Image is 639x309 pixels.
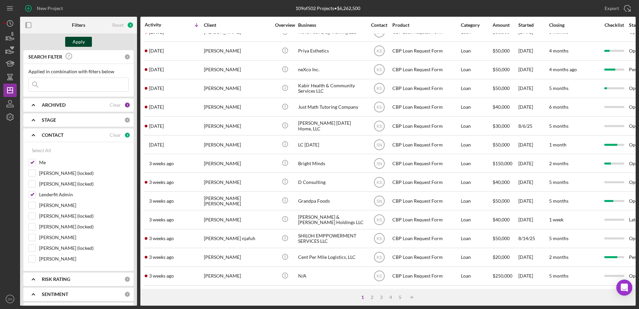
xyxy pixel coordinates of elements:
div: [PERSON_NAME] [204,42,271,60]
button: Export [598,2,636,15]
div: Loan [461,80,492,97]
div: $150,000 [493,154,518,172]
div: Cent Per Mile Logistics, LLC [298,248,365,266]
time: 2025-08-11 19:36 [149,273,174,279]
div: $50,000 [493,230,518,247]
div: Loan [461,136,492,153]
label: [PERSON_NAME] (locked) [39,245,129,251]
div: [DATE] [518,154,548,172]
div: [DATE] [518,61,548,79]
div: 4 [386,295,395,300]
div: $50,000 [493,192,518,210]
div: Clear [110,132,121,138]
div: [PERSON_NAME] [204,211,271,228]
div: Priya Esthetics [298,42,365,60]
div: Clear [110,102,121,108]
div: [PERSON_NAME] [204,154,271,172]
div: Kabir Health & Community Services LLC [298,80,365,97]
div: Just Math Tutoring Company [298,98,365,116]
div: [DATE] [518,80,548,97]
div: 0 [124,117,130,123]
div: Loan [461,61,492,79]
div: 0 [124,54,130,60]
button: New Project [20,2,70,15]
label: Me [39,159,129,166]
div: Bright Minds [298,154,365,172]
text: KS [376,49,382,54]
time: 2025-08-22 15:50 [149,48,164,54]
time: 2 months [549,161,568,166]
text: KS [376,105,382,110]
text: SN [376,199,382,204]
div: [DATE] [518,98,548,116]
div: Loan [461,192,492,210]
b: STAGE [42,117,56,123]
b: CONTACT [42,132,63,138]
time: 2025-08-18 20:43 [149,123,164,129]
div: $40,000 [493,173,518,191]
div: Loan [461,173,492,191]
div: CBP Loan Request Form [392,173,459,191]
div: 1 [124,102,130,108]
div: CBP Loan Request Form [392,98,459,116]
time: 2025-08-13 03:24 [149,254,174,260]
div: New Project [37,2,63,15]
text: KS [376,274,382,279]
div: [DATE] [518,42,548,60]
text: SN [376,30,382,35]
button: SN [3,292,17,306]
div: [DATE] [518,267,548,285]
div: [DATE] [518,136,548,153]
div: [PERSON_NAME] [204,173,271,191]
div: CBP Loan Request Form [392,61,459,79]
b: SEARCH FILTER [28,54,62,60]
label: [PERSON_NAME] (locked) [39,181,129,187]
time: 5 months [549,273,568,279]
b: ARCHIVED [42,102,66,108]
div: CBP Loan Request Form [392,211,459,228]
div: [DATE] [518,211,548,228]
div: Grandpa Foods [298,192,365,210]
div: Overview [272,22,297,28]
div: Loan [461,98,492,116]
div: $40,000 [493,211,518,228]
div: $20,000 [493,248,518,266]
label: [PERSON_NAME] (locked) [39,213,129,219]
div: Amount [493,22,518,28]
div: 0 [124,291,130,297]
time: 1 month [549,142,566,147]
div: Loan [461,42,492,60]
div: Business [298,22,365,28]
div: CBP Loan Request Form [392,230,459,247]
div: CBP Loan Request Form [392,136,459,153]
div: [PERSON_NAME] [204,267,271,285]
div: [DATE] [518,248,548,266]
time: 2025-08-21 12:21 [149,67,164,72]
time: 2025-08-14 22:14 [149,236,174,241]
div: D Consulting [298,173,365,191]
time: 6 months [549,104,568,110]
text: SN [8,297,12,301]
text: KS [376,218,382,222]
div: [PERSON_NAME] [204,98,271,116]
time: 2025-08-15 00:47 [149,217,174,222]
div: Checklist [600,22,628,28]
label: [PERSON_NAME] [39,202,129,209]
div: Applied in combination with filters below [28,69,129,74]
div: Product [392,22,459,28]
div: Open Intercom Messenger [616,280,632,296]
b: SENTIMENT [42,292,68,297]
div: LC [DATE] [298,136,365,153]
div: Reset [112,22,124,28]
div: $50,000 [493,136,518,153]
div: Apply [73,37,85,47]
time: 4 months [549,48,568,54]
div: [PERSON_NAME] njafuh [204,230,271,247]
text: KS [376,86,382,91]
div: [DATE] [518,173,548,191]
div: $30,000 [493,117,518,135]
div: [PERSON_NAME] [204,61,271,79]
div: Client [204,22,271,28]
label: [PERSON_NAME] [39,234,129,241]
time: 2025-08-19 01:46 [149,86,164,91]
